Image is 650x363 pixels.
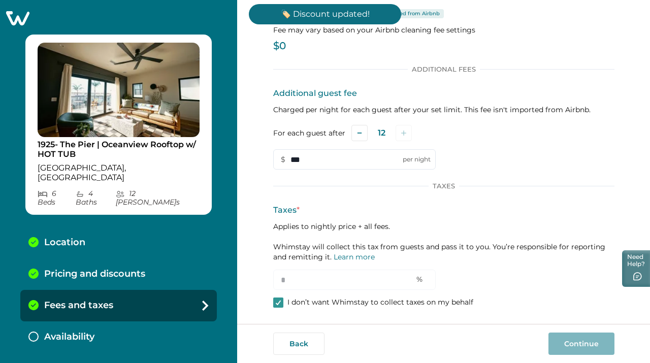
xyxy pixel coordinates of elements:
p: Cleaning fee (per stay) [273,8,614,20]
p: 4 Bath s [76,189,116,207]
p: $0 [273,41,614,51]
p: I don’t want Whimstay to collect taxes on my behalf [287,298,473,308]
button: Continue [548,333,614,355]
p: Location [44,237,85,248]
p: Fees and taxes [44,300,113,311]
p: Fee may vary based on your Airbnb cleaning fee settings [273,25,614,35]
p: Taxes [273,204,614,216]
p: Charged per night for each guest after your set limit. This fee isn't imported from Airbnb. [273,105,614,115]
p: Availability [44,332,94,343]
p: Imported from Airbnb [382,10,440,18]
button: Subtract [351,125,368,141]
p: [GEOGRAPHIC_DATA], [GEOGRAPHIC_DATA] [38,163,200,183]
p: 6 Bed s [38,189,76,207]
p: Applies to nightly price + all fees. Whimstay will collect this tax from guests and pass it to yo... [273,221,614,262]
button: Back [273,333,324,355]
button: Add [396,125,412,141]
p: 12 [378,128,385,138]
p: Additional guest fee [273,87,614,100]
label: For each guest after [273,128,345,139]
p: 🏷️ Discount updated! [249,4,401,24]
p: 1925- The Pier | Oceanview Rooftop w/ HOT TUB [38,140,200,159]
p: 12 [PERSON_NAME] s [116,189,200,207]
p: Taxes [429,182,459,190]
p: Additional Fees [408,65,480,73]
p: Pricing and discounts [44,269,145,280]
img: propertyImage_1925- The Pier | Oceanview Rooftop w/ HOT TUB [38,43,200,137]
a: Learn more [334,252,375,261]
